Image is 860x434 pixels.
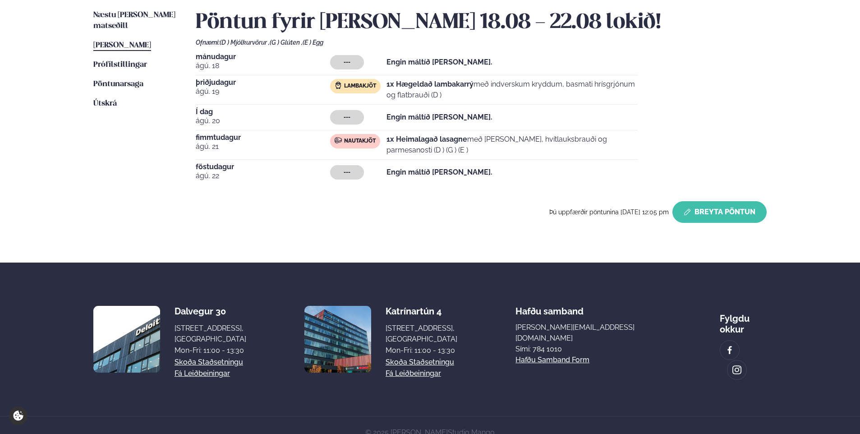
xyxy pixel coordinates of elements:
a: Pöntunarsaga [93,79,143,90]
img: image alt [93,306,160,373]
img: image alt [725,345,735,356]
div: Mon-Fri: 11:00 - 13:30 [386,345,457,356]
h2: Pöntun fyrir [PERSON_NAME] 18.08 - 22.08 lokið! [196,10,767,35]
div: Katrínartún 4 [386,306,457,317]
span: Þú uppfærðir pöntunina [DATE] 12:05 pm [549,208,669,216]
span: (E ) Egg [303,39,323,46]
a: Skoða staðsetningu [386,357,454,368]
span: --- [344,114,350,121]
span: (D ) Mjólkurvörur , [220,39,270,46]
span: Lambakjöt [344,83,376,90]
a: Prófílstillingar [93,60,147,70]
span: föstudagur [196,163,330,171]
span: ágú. 21 [196,141,330,152]
span: ágú. 19 [196,86,330,97]
strong: 1x Hægeldað lambakarrý [386,80,474,88]
span: Næstu [PERSON_NAME] matseðill [93,11,175,30]
a: Skoða staðsetningu [175,357,243,368]
strong: Engin máltíð [PERSON_NAME]. [386,168,492,176]
span: (G ) Glúten , [270,39,303,46]
div: Mon-Fri: 11:00 - 13:30 [175,345,246,356]
span: Prófílstillingar [93,61,147,69]
img: image alt [304,306,371,373]
a: image alt [720,341,739,360]
p: með [PERSON_NAME], hvítlauksbrauði og parmesanosti (D ) (G ) (E ) [386,134,638,156]
img: Lamb.svg [335,82,342,89]
div: Dalvegur 30 [175,306,246,317]
button: Breyta Pöntun [672,201,767,223]
div: Ofnæmi: [196,39,767,46]
span: --- [344,59,350,66]
a: Útskrá [93,98,117,109]
a: Hafðu samband form [515,355,589,365]
span: Pöntunarsaga [93,80,143,88]
span: Nautakjöt [344,138,376,145]
strong: Engin máltíð [PERSON_NAME]. [386,113,492,121]
a: [PERSON_NAME] [93,40,151,51]
img: image alt [732,365,742,375]
span: þriðjudagur [196,79,330,86]
span: ágú. 20 [196,115,330,126]
div: Fylgdu okkur [720,306,767,335]
div: [STREET_ADDRESS], [GEOGRAPHIC_DATA] [175,323,246,345]
img: beef.svg [335,137,342,144]
span: mánudagur [196,53,330,60]
a: Fá leiðbeiningar [386,368,441,379]
a: Fá leiðbeiningar [175,368,230,379]
strong: 1x Heimalagað lasagne [386,135,467,143]
span: Hafðu samband [515,299,584,317]
span: --- [344,169,350,176]
p: með indverskum kryddum, basmati hrísgrjónum og flatbrauði (D ) [386,79,638,101]
span: fimmtudagur [196,134,330,141]
span: ágú. 22 [196,171,330,181]
span: ágú. 18 [196,60,330,71]
a: [PERSON_NAME][EMAIL_ADDRESS][DOMAIN_NAME] [515,322,662,344]
a: Cookie settings [9,406,28,425]
strong: Engin máltíð [PERSON_NAME]. [386,58,492,66]
p: Sími: 784 1010 [515,344,662,355]
a: image alt [727,360,746,379]
a: Næstu [PERSON_NAME] matseðill [93,10,178,32]
span: Í dag [196,108,330,115]
span: Útskrá [93,100,117,107]
span: [PERSON_NAME] [93,42,151,49]
div: [STREET_ADDRESS], [GEOGRAPHIC_DATA] [386,323,457,345]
